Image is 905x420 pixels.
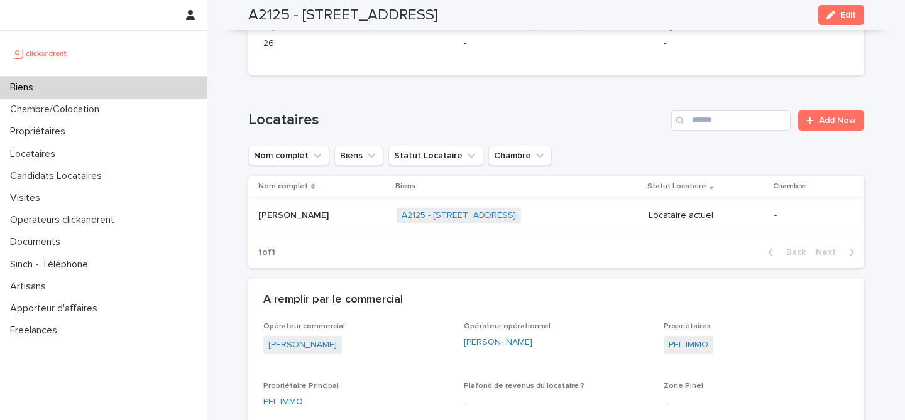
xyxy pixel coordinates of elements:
[464,382,584,390] span: Plafond de revenus du locataire ?
[798,110,864,131] a: Add New
[10,41,71,66] img: UCB0brd3T0yccxBKYDjQ
[819,116,856,125] span: Add New
[263,382,339,390] span: Propriétaire Principal
[664,37,849,50] p: -
[268,338,337,352] a: [PERSON_NAME]
[664,24,716,31] span: Agent Gestion
[263,293,403,307] h2: A remplir par le commercial
[779,248,806,257] span: Back
[464,37,649,50] p: -
[773,180,806,193] p: Chambre
[402,210,516,221] a: A2125 - [STREET_ADDRESS]
[774,210,844,221] p: -
[5,82,43,94] p: Biens
[248,6,438,24] h2: A2125 - [STREET_ADDRESS]
[263,323,345,330] span: Opérateur commercial
[647,180,706,193] p: Statut Locataire
[5,214,124,226] p: Operateurs clickandrent
[5,325,67,337] p: Freelances
[5,259,98,271] p: Sinch - Téléphone
[464,323,551,330] span: Opérateur opérationnel
[263,37,449,50] p: 26
[664,396,849,409] p: -
[669,338,708,352] a: PEL IMMO
[248,146,329,166] button: Nom complet
[5,104,109,116] p: Chambre/Colocation
[649,210,764,221] p: Locataire actuel
[464,336,532,349] a: [PERSON_NAME]
[258,208,331,221] p: [PERSON_NAME]
[258,180,308,193] p: Nom complet
[664,382,703,390] span: Zone Pinel
[248,237,285,268] p: 1 of 1
[248,198,864,234] tr: [PERSON_NAME][PERSON_NAME] A2125 - [STREET_ADDRESS] Locataire actuel-
[5,236,70,248] p: Documents
[488,146,552,166] button: Chambre
[5,192,50,204] p: Visites
[5,281,56,293] p: Artisans
[334,146,383,166] button: Biens
[811,247,864,258] button: Next
[840,11,856,19] span: Edit
[5,303,107,315] p: Apporteur d'affaires
[5,148,65,160] p: Locataires
[263,24,300,31] span: Superficie
[395,180,415,193] p: Biens
[248,111,666,129] h1: Locataires
[388,146,483,166] button: Statut Locataire
[671,110,791,131] input: Search
[816,248,843,257] span: Next
[818,5,864,25] button: Edit
[464,396,649,409] p: -
[464,24,581,31] span: Locataire référent (Colocations)
[664,323,711,330] span: Propriétaires
[263,396,303,409] a: PEL IMMO
[5,126,75,137] p: Propriétaires
[5,170,112,182] p: Candidats Locataires
[758,247,811,258] button: Back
